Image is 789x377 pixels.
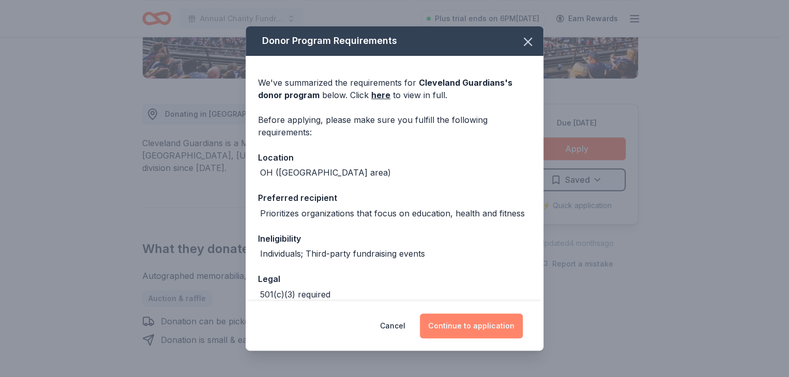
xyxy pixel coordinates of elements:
[371,89,390,101] a: here
[420,313,523,338] button: Continue to application
[260,166,391,179] div: OH ([GEOGRAPHIC_DATA] area)
[260,207,525,219] div: Prioritizes organizations that focus on education, health and fitness
[258,232,531,245] div: Ineligibility
[260,288,330,301] div: 501(c)(3) required
[260,247,425,260] div: Individuals; Third-party fundraising events
[258,151,531,164] div: Location
[258,76,531,101] div: We've summarized the requirements for below. Click to view in full.
[246,26,543,56] div: Donor Program Requirements
[380,313,405,338] button: Cancel
[258,272,531,286] div: Legal
[258,114,531,138] div: Before applying, please make sure you fulfill the following requirements:
[258,191,531,205] div: Preferred recipient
